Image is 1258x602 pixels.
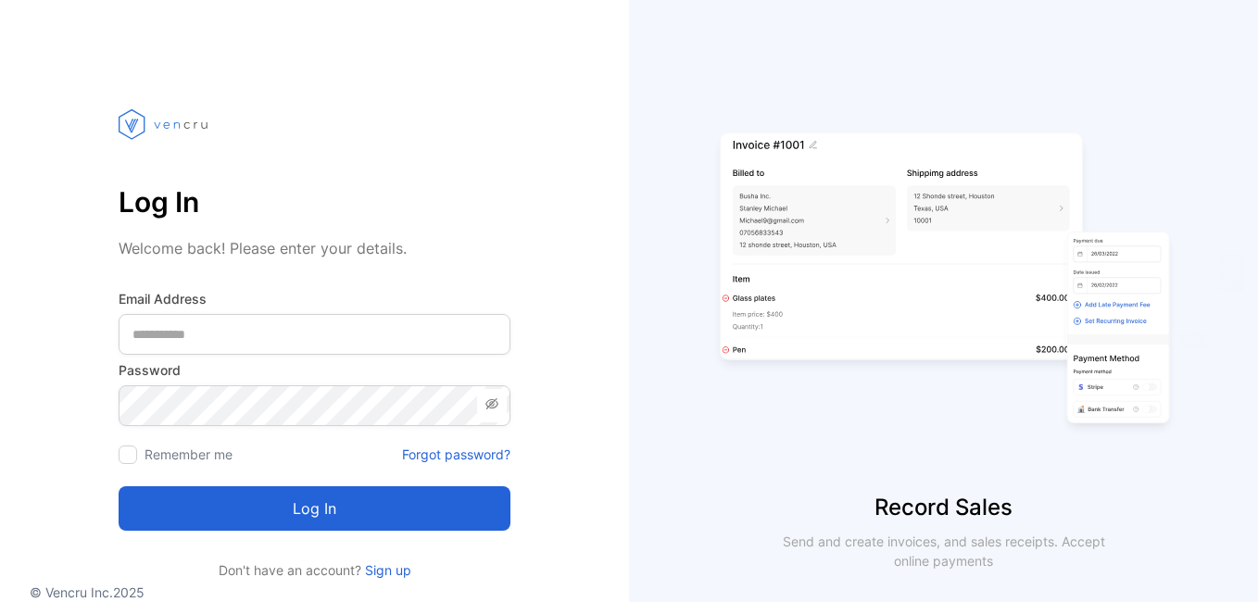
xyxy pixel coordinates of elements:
p: Send and create invoices, and sales receipts. Accept online payments [766,532,1122,571]
a: Forgot password? [402,445,510,464]
label: Remember me [145,446,233,462]
p: Don't have an account? [119,560,510,580]
label: Email Address [119,289,510,308]
a: Sign up [361,562,411,578]
p: Welcome back! Please enter your details. [119,237,510,259]
p: Record Sales [629,491,1258,524]
img: vencru logo [119,74,211,174]
label: Password [119,360,510,380]
button: Log in [119,486,510,531]
img: slider image [712,74,1176,491]
p: Log In [119,180,510,224]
